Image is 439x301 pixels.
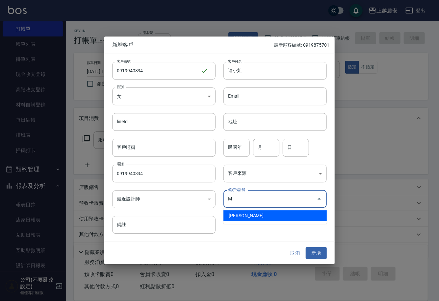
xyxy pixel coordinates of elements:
label: 客戶編號 [117,59,131,64]
div: 女 [112,87,216,105]
label: 偏好設計師 [228,187,245,192]
span: 新增客戶 [112,42,274,48]
p: 最新顧客編號: 0919875701 [274,42,329,49]
label: 電話 [117,162,124,167]
button: 取消 [285,247,306,259]
label: 性別 [117,84,124,89]
label: 客戶姓名 [228,59,242,64]
button: Close [314,194,324,204]
li: [PERSON_NAME] [223,210,327,221]
button: 新增 [306,247,327,259]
